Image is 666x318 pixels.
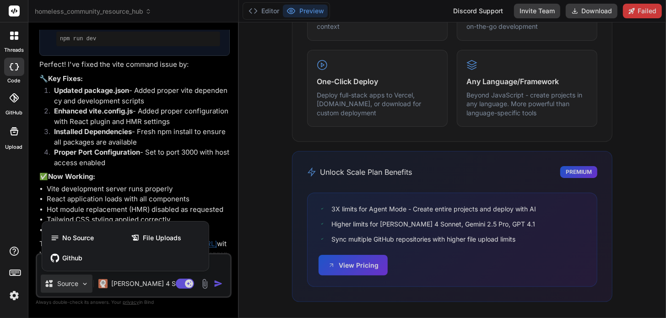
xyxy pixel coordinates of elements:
[62,233,94,243] span: No Source
[5,143,23,151] label: Upload
[6,288,22,303] img: settings
[5,109,22,117] label: GitHub
[4,46,24,54] label: threads
[8,77,21,85] label: code
[62,253,82,263] span: Github
[143,233,181,243] span: File Uploads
